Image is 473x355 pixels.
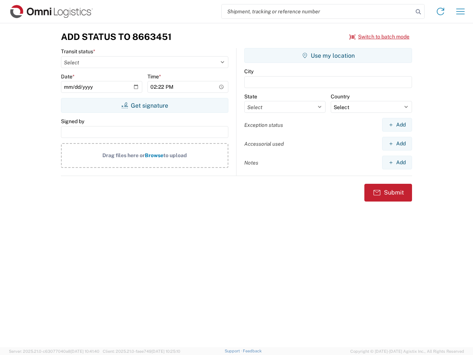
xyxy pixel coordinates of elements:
[102,152,145,158] span: Drag files here or
[244,93,257,100] label: State
[350,348,464,355] span: Copyright © [DATE]-[DATE] Agistix Inc., All Rights Reserved
[145,152,163,158] span: Browse
[71,349,99,354] span: [DATE] 10:41:40
[244,68,253,75] label: City
[349,31,409,43] button: Switch to batch mode
[364,184,412,202] button: Submit
[382,156,412,169] button: Add
[244,48,412,63] button: Use my location
[331,93,350,100] label: Country
[382,137,412,151] button: Add
[61,98,228,113] button: Get signature
[61,31,171,42] h3: Add Status to 8663451
[61,118,84,125] label: Signed by
[163,152,187,158] span: to upload
[244,141,284,147] label: Accessorial used
[152,349,180,354] span: [DATE] 10:25:10
[147,73,161,80] label: Time
[382,118,412,132] button: Add
[222,4,413,18] input: Shipment, tracking or reference number
[243,349,262,353] a: Feedback
[103,349,180,354] span: Client: 2025.21.0-faee749
[61,48,95,55] label: Transit status
[244,159,258,166] label: Notes
[9,349,99,354] span: Server: 2025.21.0-c63077040a8
[225,349,243,353] a: Support
[244,122,283,128] label: Exception status
[61,73,75,80] label: Date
